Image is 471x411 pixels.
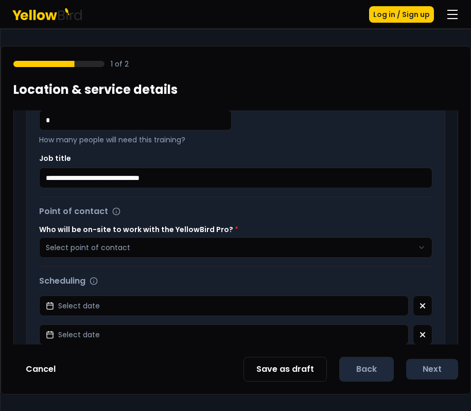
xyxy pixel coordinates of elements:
[58,330,100,340] span: Select date
[39,153,71,163] label: Job title
[39,135,232,145] p: How many people will need this training?
[39,324,409,345] button: Select date
[58,301,100,311] span: Select date
[369,6,434,23] button: Log in / Sign up
[111,59,129,69] p: 1 of 2
[39,205,108,218] h3: Point of contact
[39,237,432,258] button: Select point of contact
[39,295,409,316] button: Select date
[39,275,85,287] h3: Scheduling
[243,357,327,382] button: Save as draft
[13,81,178,98] h1: Location & service details
[13,359,68,380] button: Cancel
[39,226,432,233] label: Who will be on-site to work with the YellowBird Pro?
